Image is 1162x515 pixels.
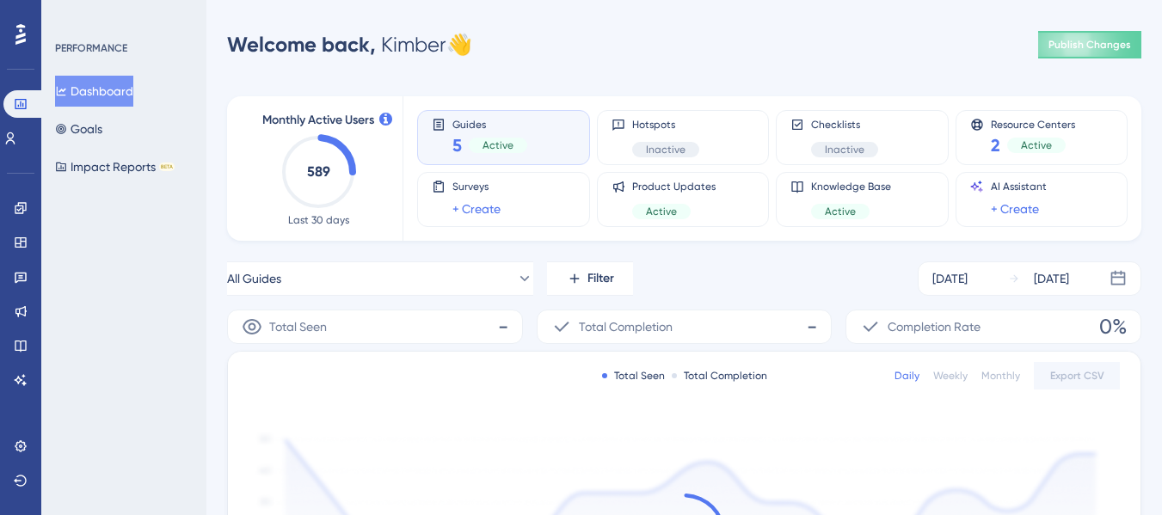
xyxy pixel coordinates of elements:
[825,143,864,156] span: Inactive
[895,369,919,383] div: Daily
[933,369,968,383] div: Weekly
[227,268,281,289] span: All Guides
[991,118,1075,130] span: Resource Centers
[646,205,677,218] span: Active
[452,180,501,193] span: Surveys
[159,162,175,171] div: BETA
[452,118,527,130] span: Guides
[55,76,133,107] button: Dashboard
[1034,268,1069,289] div: [DATE]
[807,313,817,340] span: -
[991,133,1000,157] span: 2
[646,143,686,156] span: Inactive
[55,151,175,182] button: Impact ReportsBETA
[632,118,699,132] span: Hotspots
[269,316,327,337] span: Total Seen
[55,41,127,55] div: PERFORMANCE
[888,316,981,337] span: Completion Rate
[1050,369,1104,383] span: Export CSV
[672,369,767,383] div: Total Completion
[981,369,1020,383] div: Monthly
[932,268,968,289] div: [DATE]
[1099,313,1127,340] span: 0%
[811,118,878,132] span: Checklists
[579,316,673,337] span: Total Completion
[483,138,513,152] span: Active
[632,180,716,193] span: Product Updates
[227,261,533,296] button: All Guides
[991,199,1039,219] a: + Create
[452,199,501,219] a: + Create
[227,31,472,58] div: Kimber 👋
[498,313,508,340] span: -
[1038,31,1141,58] button: Publish Changes
[307,163,330,180] text: 589
[991,180,1047,193] span: AI Assistant
[602,369,665,383] div: Total Seen
[547,261,633,296] button: Filter
[1048,38,1131,52] span: Publish Changes
[825,205,856,218] span: Active
[262,110,374,131] span: Monthly Active Users
[288,213,349,227] span: Last 30 days
[452,133,462,157] span: 5
[227,32,376,57] span: Welcome back,
[55,113,102,144] button: Goals
[811,180,891,193] span: Knowledge Base
[1034,362,1120,389] button: Export CSV
[1021,138,1052,152] span: Active
[587,268,614,289] span: Filter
